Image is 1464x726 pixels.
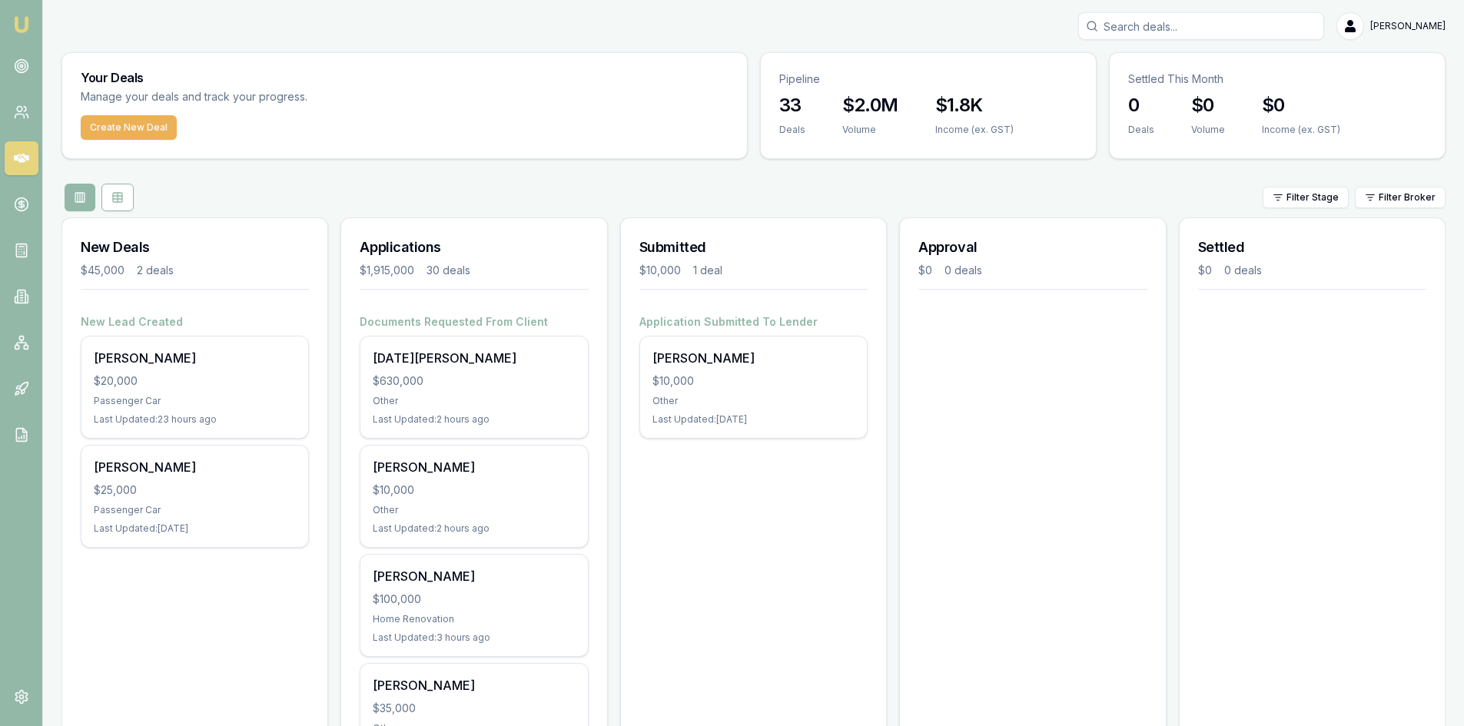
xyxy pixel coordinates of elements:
[81,115,177,140] button: Create New Deal
[779,93,805,118] h3: 33
[360,314,588,330] h4: Documents Requested From Client
[639,314,868,330] h4: Application Submitted To Lender
[779,124,805,136] div: Deals
[652,373,855,389] div: $10,000
[693,263,722,278] div: 1 deal
[373,522,575,535] div: Last Updated: 2 hours ago
[1286,191,1339,204] span: Filter Stage
[1191,124,1225,136] div: Volume
[1224,263,1262,278] div: 0 deals
[373,504,575,516] div: Other
[652,395,855,407] div: Other
[94,522,296,535] div: Last Updated: [DATE]
[1370,20,1446,32] span: [PERSON_NAME]
[373,482,575,498] div: $10,000
[373,413,575,426] div: Last Updated: 2 hours ago
[652,349,855,367] div: [PERSON_NAME]
[373,395,575,407] div: Other
[94,395,296,407] div: Passenger Car
[94,349,296,367] div: [PERSON_NAME]
[1198,263,1212,278] div: $0
[652,413,855,426] div: Last Updated: [DATE]
[373,349,575,367] div: [DATE][PERSON_NAME]
[1262,93,1340,118] h3: $0
[373,701,575,716] div: $35,000
[94,482,296,498] div: $25,000
[1128,71,1426,87] p: Settled This Month
[639,263,681,278] div: $10,000
[935,124,1014,136] div: Income (ex. GST)
[1198,237,1426,258] h3: Settled
[935,93,1014,118] h3: $1.8K
[842,124,898,136] div: Volume
[360,263,414,278] div: $1,915,000
[373,632,575,644] div: Last Updated: 3 hours ago
[12,15,31,34] img: emu-icon-u.png
[639,237,868,258] h3: Submitted
[1191,93,1225,118] h3: $0
[137,263,174,278] div: 2 deals
[1128,124,1154,136] div: Deals
[944,263,982,278] div: 0 deals
[918,237,1147,258] h3: Approval
[842,93,898,118] h3: $2.0M
[373,458,575,476] div: [PERSON_NAME]
[81,263,124,278] div: $45,000
[1355,187,1446,208] button: Filter Broker
[81,88,474,106] p: Manage your deals and track your progress.
[81,314,309,330] h4: New Lead Created
[94,504,296,516] div: Passenger Car
[373,567,575,585] div: [PERSON_NAME]
[373,676,575,695] div: [PERSON_NAME]
[81,71,729,84] h3: Your Deals
[94,413,296,426] div: Last Updated: 23 hours ago
[81,237,309,258] h3: New Deals
[373,592,575,607] div: $100,000
[373,613,575,625] div: Home Renovation
[1379,191,1436,204] span: Filter Broker
[779,71,1077,87] p: Pipeline
[1263,187,1349,208] button: Filter Stage
[360,237,588,258] h3: Applications
[1078,12,1324,40] input: Search deals
[94,373,296,389] div: $20,000
[427,263,470,278] div: 30 deals
[1262,124,1340,136] div: Income (ex. GST)
[373,373,575,389] div: $630,000
[918,263,932,278] div: $0
[94,458,296,476] div: [PERSON_NAME]
[1128,93,1154,118] h3: 0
